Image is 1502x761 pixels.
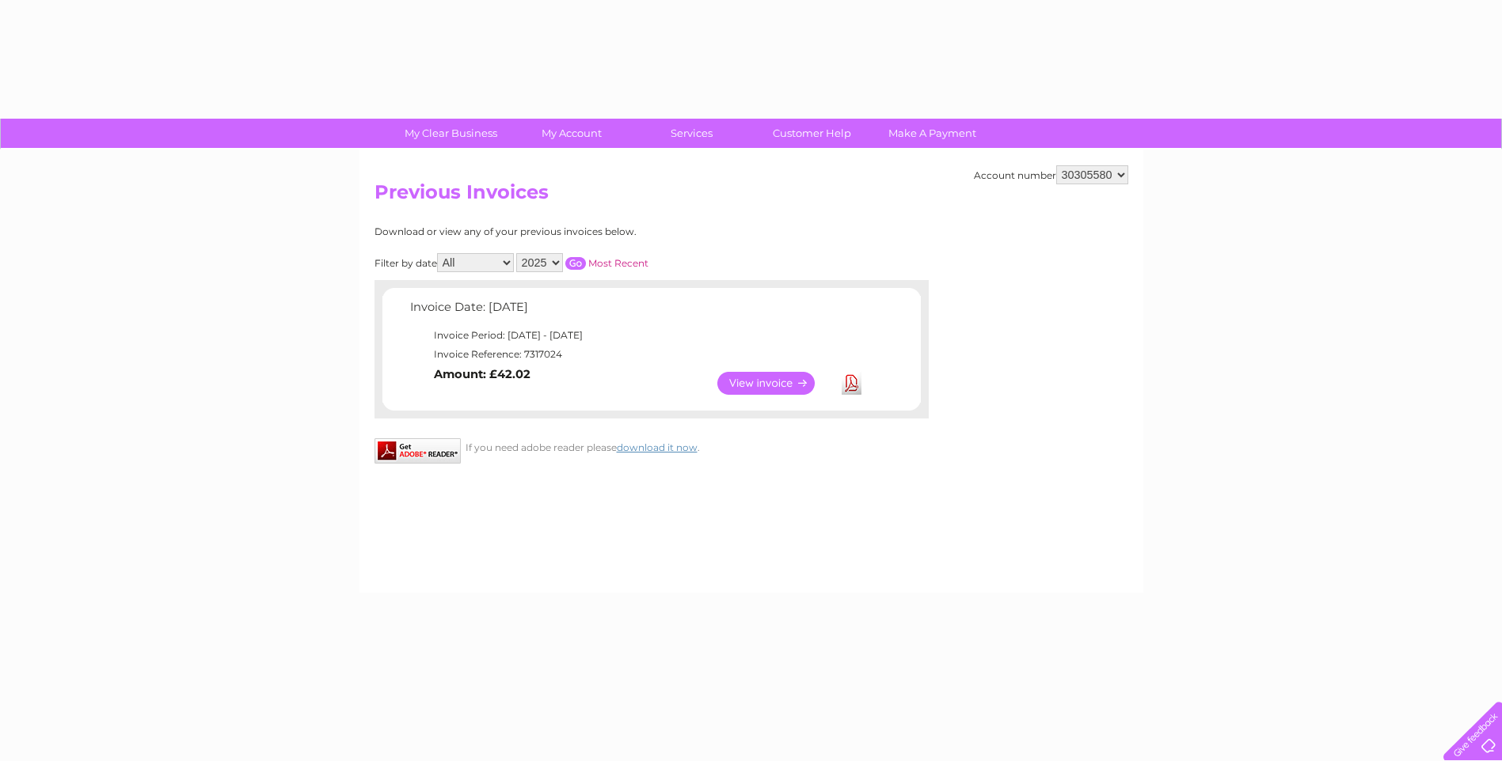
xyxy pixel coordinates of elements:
[506,119,637,148] a: My Account
[406,297,869,326] td: Invoice Date: [DATE]
[386,119,516,148] a: My Clear Business
[434,367,530,381] b: Amount: £42.02
[626,119,757,148] a: Services
[974,165,1128,184] div: Account number
[717,372,834,395] a: View
[617,441,698,453] a: download it now
[747,119,877,148] a: Customer Help
[588,257,648,269] a: Most Recent
[375,226,790,237] div: Download or view any of your previous invoices below.
[406,345,869,364] td: Invoice Reference: 7317024
[406,326,869,345] td: Invoice Period: [DATE] - [DATE]
[842,372,861,395] a: Download
[375,181,1128,211] h2: Previous Invoices
[867,119,998,148] a: Make A Payment
[375,438,929,453] div: If you need adobe reader please .
[375,253,790,272] div: Filter by date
